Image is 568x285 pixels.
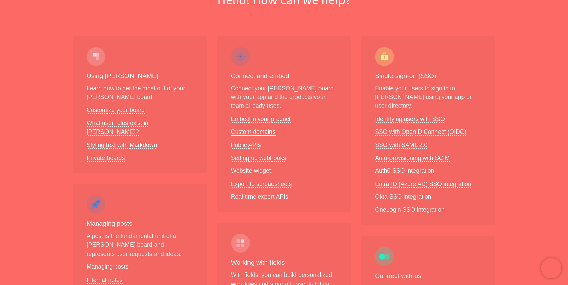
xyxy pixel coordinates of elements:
[87,277,123,284] a: Internal notes
[541,258,561,278] iframe: Chatra live chat
[87,106,145,114] a: Customize your board
[87,71,193,81] h3: Using [PERSON_NAME]
[375,116,445,123] a: Identifying users with SSO
[87,84,193,102] p: Learn how to get the most out of your [PERSON_NAME] board.
[375,71,481,81] h3: Single-sign-on (SSO)
[231,155,286,162] a: Setting up webhooks
[375,84,481,111] p: Enable your users to sign in to [PERSON_NAME] using your app or user directory.
[375,128,466,136] a: SSO with OpenID Connect (OIDC)
[375,155,450,162] a: Auto-provisioning with SCIM
[87,232,193,258] p: A post is the fundamental unit of a [PERSON_NAME] board and represents user requests and ideas.
[231,193,288,200] a: Real-time export APIs
[87,120,148,136] a: What user roles exist in [PERSON_NAME]?
[87,142,157,149] a: Styling text with Markdown
[231,71,337,81] h3: Connect and embed
[375,167,434,174] a: Auth0 SSO integration
[87,219,193,229] h3: Managing posts
[231,181,292,188] a: Export to spreadsheets
[375,206,444,213] a: OneLogin SSO integration
[231,142,261,149] a: Public APIs
[375,193,431,200] a: Okta SSO integration
[231,116,291,123] a: Embed in your product
[231,128,276,136] a: Custom domains
[87,155,125,162] a: Private boards
[87,263,128,270] a: Managing posts
[375,181,471,188] a: Entra ID (Azure AD) SSO integration
[231,84,337,111] p: Connect your [PERSON_NAME] board with your app and the products your team already uses.
[375,271,481,281] h3: Connect with us
[231,258,337,268] h3: Working with fields
[231,167,271,174] a: Website widget
[375,142,427,149] a: SSO with SAML 2.0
